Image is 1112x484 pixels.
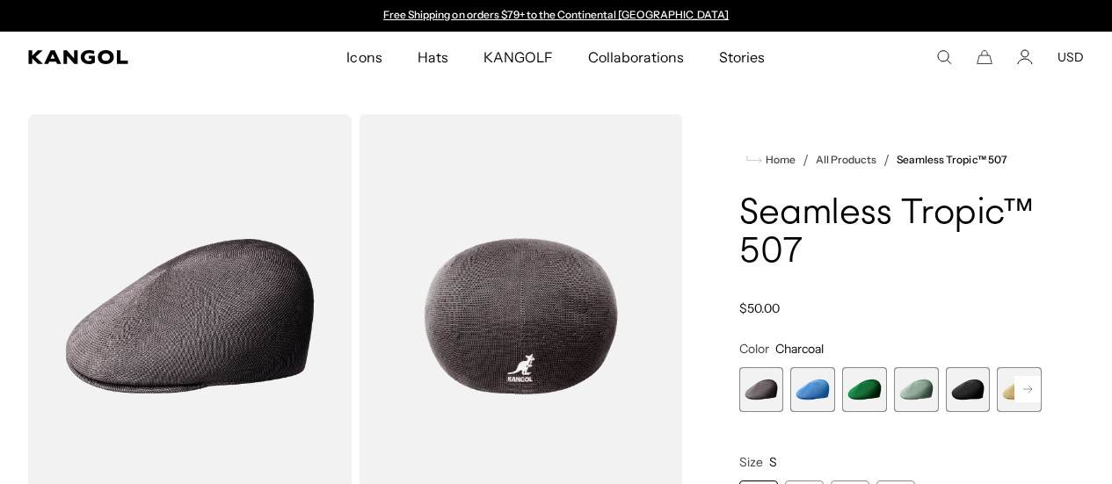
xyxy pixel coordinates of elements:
[375,9,738,23] slideshow-component: Announcement bar
[936,49,952,65] summary: Search here
[946,367,991,412] div: 5 of 12
[739,341,769,357] span: Color
[946,367,991,412] label: Black
[483,32,553,83] span: KANGOLF
[701,32,782,83] a: Stories
[842,367,887,412] div: 3 of 12
[842,367,887,412] label: Turf Green
[816,154,876,166] a: All Products
[762,154,796,166] span: Home
[571,32,701,83] a: Collaborations
[418,32,448,83] span: Hats
[876,149,890,170] li: /
[977,49,992,65] button: Cart
[894,367,939,412] label: SAGE GREEN
[997,367,1042,412] div: 6 of 12
[1057,49,1084,65] button: USD
[769,454,777,470] span: S
[383,8,729,21] a: Free Shipping on orders $79+ to the Continental [GEOGRAPHIC_DATA]
[588,32,684,83] span: Collaborations
[719,32,765,83] span: Stories
[1017,49,1033,65] a: Account
[375,9,738,23] div: Announcement
[739,454,763,470] span: Size
[894,367,939,412] div: 4 of 12
[400,32,466,83] a: Hats
[739,367,784,412] label: Charcoal
[790,367,835,412] label: Surf
[739,367,784,412] div: 1 of 12
[466,32,571,83] a: KANGOLF
[739,300,780,316] span: $50.00
[997,367,1042,412] label: Beige
[790,367,835,412] div: 2 of 12
[739,149,1042,170] nav: breadcrumbs
[346,32,382,83] span: Icons
[28,50,229,64] a: Kangol
[796,149,809,170] li: /
[739,195,1042,272] h1: Seamless Tropic™ 507
[746,152,796,168] a: Home
[329,32,399,83] a: Icons
[775,341,824,357] span: Charcoal
[375,9,738,23] div: 1 of 2
[897,154,1007,166] a: Seamless Tropic™ 507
